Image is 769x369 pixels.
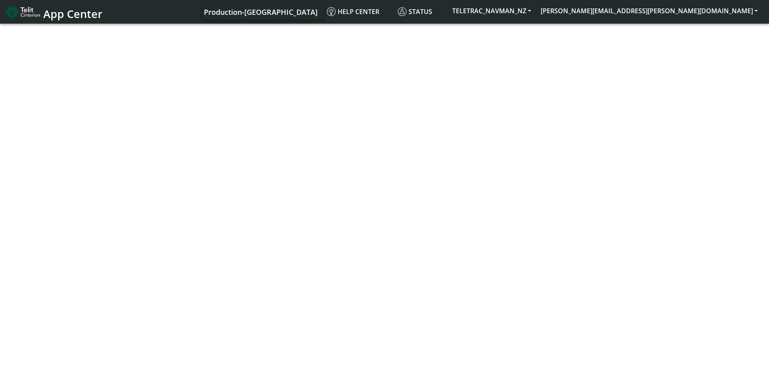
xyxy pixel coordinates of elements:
a: App Center [6,3,101,20]
img: knowledge.svg [327,7,336,16]
span: Help center [327,7,379,16]
a: Status [395,4,447,20]
span: Status [398,7,432,16]
a: Help center [324,4,395,20]
img: logo-telit-cinterion-gw-new.png [6,6,40,18]
button: TELETRAC_NAVMAN_NZ [447,4,536,18]
span: App Center [43,6,103,21]
button: [PERSON_NAME][EMAIL_ADDRESS][PERSON_NAME][DOMAIN_NAME] [536,4,763,18]
span: Production-[GEOGRAPHIC_DATA] [204,7,318,17]
a: Your current platform instance [203,4,317,20]
img: status.svg [398,7,407,16]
